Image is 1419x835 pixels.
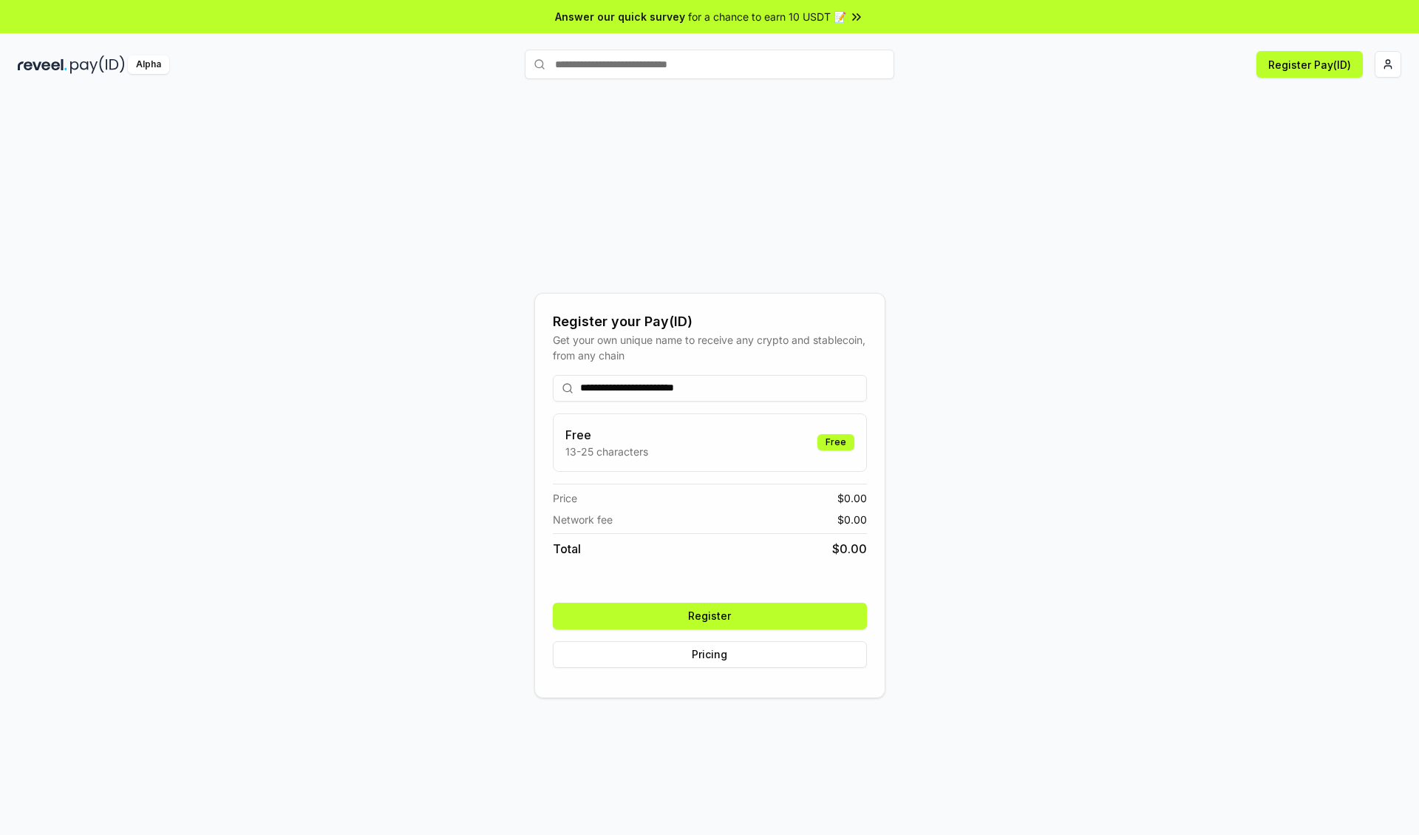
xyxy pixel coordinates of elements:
[128,55,169,74] div: Alpha
[553,641,867,668] button: Pricing
[70,55,125,74] img: pay_id
[553,512,613,527] span: Network fee
[688,9,846,24] span: for a chance to earn 10 USDT 📝
[837,512,867,527] span: $ 0.00
[837,490,867,506] span: $ 0.00
[553,332,867,363] div: Get your own unique name to receive any crypto and stablecoin, from any chain
[832,540,867,558] span: $ 0.00
[555,9,685,24] span: Answer our quick survey
[553,490,577,506] span: Price
[565,444,648,459] p: 13-25 characters
[18,55,67,74] img: reveel_dark
[553,603,867,629] button: Register
[1256,51,1363,78] button: Register Pay(ID)
[553,311,867,332] div: Register your Pay(ID)
[565,426,648,444] h3: Free
[817,434,854,450] div: Free
[553,540,581,558] span: Total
